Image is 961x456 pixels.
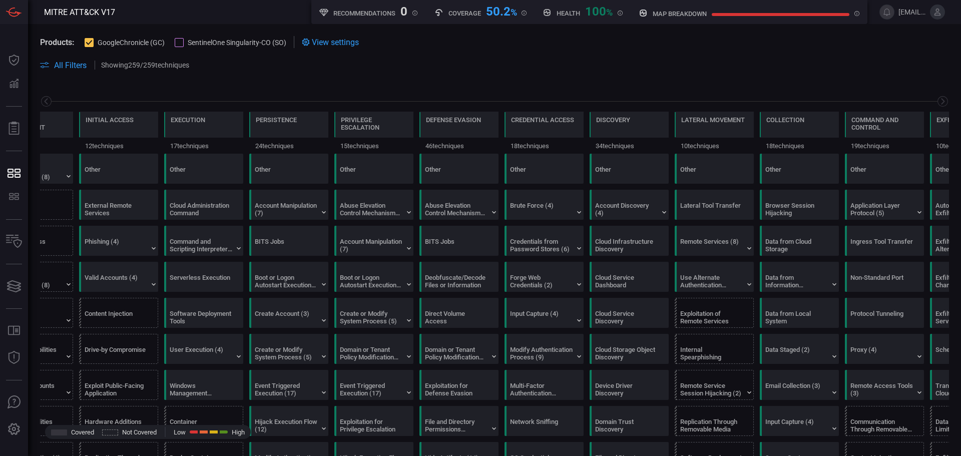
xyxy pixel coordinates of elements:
[595,382,658,397] div: Device Driver Discovery
[845,190,924,220] div: T1071: Application Layer Protocol
[425,166,488,181] div: Other
[333,10,395,17] h5: Recommendations
[334,262,413,292] div: T1547: Boot or Logon Autostart Execution
[79,334,158,364] div: T1189: Drive-by Compromise (Not covered)
[340,310,402,325] div: Create or Modify System Process (5)
[170,310,232,325] div: Software Deployment Tools
[590,334,669,364] div: T1619: Cloud Storage Object Discovery
[85,37,165,47] button: GoogleChronicle (GC)
[98,39,165,47] span: GoogleChronicle (GC)
[425,418,488,433] div: File and Directory Permissions Modification (2)
[164,112,243,154] div: TA0002: Execution
[850,238,913,253] div: Ingress Tool Transfer
[188,39,286,47] span: SentinelOne Singularity-CO (SO)
[334,190,413,220] div: T1548: Abuse Elevation Control Mechanism
[850,382,913,397] div: Remote Access Tools (3)
[334,154,413,184] div: Other
[606,7,613,18] span: %
[164,262,243,292] div: T1648: Serverless Execution
[675,262,754,292] div: T1550: Use Alternate Authentication Material
[340,166,402,181] div: Other
[425,346,488,361] div: Domain or Tenant Policy Modification (2)
[595,346,658,361] div: Cloud Storage Object Discovery
[590,226,669,256] div: T1580: Cloud Infrastructure Discovery
[40,61,87,70] button: All Filters
[340,238,402,253] div: Account Manipulation (7)
[590,190,669,220] div: T1087: Account Discovery
[170,238,232,253] div: Command and Scripting Interpreter (12)
[249,226,328,256] div: T1197: BITS Jobs
[164,138,243,154] div: 17 techniques
[302,36,359,48] div: View settings
[505,190,584,220] div: T1110: Brute Force
[400,5,407,17] div: 0
[765,202,828,217] div: Browser Session Hijacking
[334,406,413,436] div: T1068: Exploitation for Privilege Escalation
[675,226,754,256] div: T1021: Remote Services
[765,418,828,433] div: Input Capture (4)
[164,154,243,184] div: Other
[79,226,158,256] div: T1566: Phishing
[511,116,574,124] div: Credential Access
[510,238,573,253] div: Credentials from Password Stores (6)
[255,274,317,289] div: Boot or Logon Autostart Execution (14)
[675,138,754,154] div: 10 techniques
[760,154,839,184] div: Other
[334,370,413,400] div: T1546: Event Triggered Execution
[511,7,517,18] span: %
[766,116,804,124] div: Collection
[510,310,573,325] div: Input Capture (4)
[680,166,743,181] div: Other
[164,298,243,328] div: T1072: Software Deployment Tools
[255,418,317,433] div: Hijack Execution Flow (12)
[249,406,328,436] div: T1574: Hijack Execution Flow
[850,346,913,361] div: Proxy (4)
[419,406,499,436] div: T1222: File and Directory Permissions Modification
[898,8,926,16] span: [EMAIL_ADDRESS][DOMAIN_NAME]
[249,190,328,220] div: T1098: Account Manipulation
[85,346,147,361] div: Drive-by Compromise
[760,334,839,364] div: T1074: Data Staged
[170,202,232,217] div: Cloud Administration Command
[505,154,584,184] div: Other
[505,406,584,436] div: T1040: Network Sniffing
[760,370,839,400] div: T1114: Email Collection
[419,370,499,400] div: T1211: Exploitation for Defense Evasion
[680,310,743,325] div: Exploitation of Remote Services
[79,112,158,154] div: TA0001: Initial Access
[590,138,669,154] div: 34 techniques
[2,230,26,254] button: Inventory
[170,346,232,361] div: User Execution (4)
[255,382,317,397] div: Event Triggered Execution (17)
[232,428,245,436] span: High
[2,185,26,209] button: CHRONICLE RULE-SET
[341,116,407,131] div: Privilege Escalation
[71,428,94,436] span: Covered
[760,406,839,436] div: T1056: Input Capture
[675,154,754,184] div: Other
[845,262,924,292] div: T1571: Non-Standard Port
[175,37,286,47] button: SentinelOne Singularity-CO (SO)
[448,10,481,17] h5: Coverage
[653,10,707,18] h5: map breakdown
[505,334,584,364] div: T1556: Modify Authentication Process
[2,390,26,414] button: Ask Us A Question
[2,117,26,141] button: Reports
[765,346,828,361] div: Data Staged (2)
[249,334,328,364] div: T1543: Create or Modify System Process
[170,274,232,289] div: Serverless Execution
[255,202,317,217] div: Account Manipulation (7)
[510,274,573,289] div: Forge Web Credentials (2)
[334,298,413,328] div: T1543: Create or Modify System Process
[425,202,488,217] div: Abuse Elevation Control Mechanism (6)
[680,418,743,433] div: Replication Through Removable Media
[312,38,359,47] span: View settings
[164,406,243,436] div: T1609: Container Administration Command (Not covered)
[340,274,402,289] div: Boot or Logon Autostart Execution (14)
[760,262,839,292] div: T1213: Data from Information Repositories
[334,334,413,364] div: T1484: Domain or Tenant Policy Modification
[249,370,328,400] div: T1546: Event Triggered Execution
[675,190,754,220] div: T1570: Lateral Tool Transfer
[249,112,328,154] div: TA0003: Persistence
[505,370,584,400] div: T1621: Multi-Factor Authentication Request Generation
